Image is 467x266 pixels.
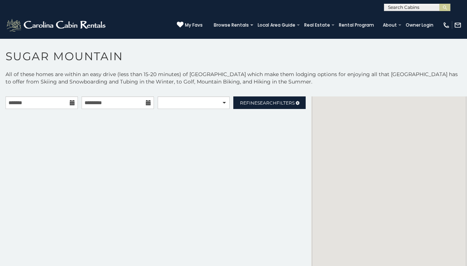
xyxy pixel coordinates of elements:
a: About [379,20,401,30]
a: My Favs [177,21,203,29]
img: White-1-2.png [6,18,108,33]
a: RefineSearchFilters [233,96,306,109]
a: Local Area Guide [254,20,299,30]
a: Rental Program [335,20,378,30]
span: Search [257,100,277,106]
img: phone-regular-white.png [443,21,450,29]
img: mail-regular-white.png [454,21,461,29]
a: Browse Rentals [210,20,253,30]
a: Owner Login [402,20,437,30]
a: Real Estate [301,20,334,30]
span: Refine Filters [240,100,295,106]
span: My Favs [185,22,203,28]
